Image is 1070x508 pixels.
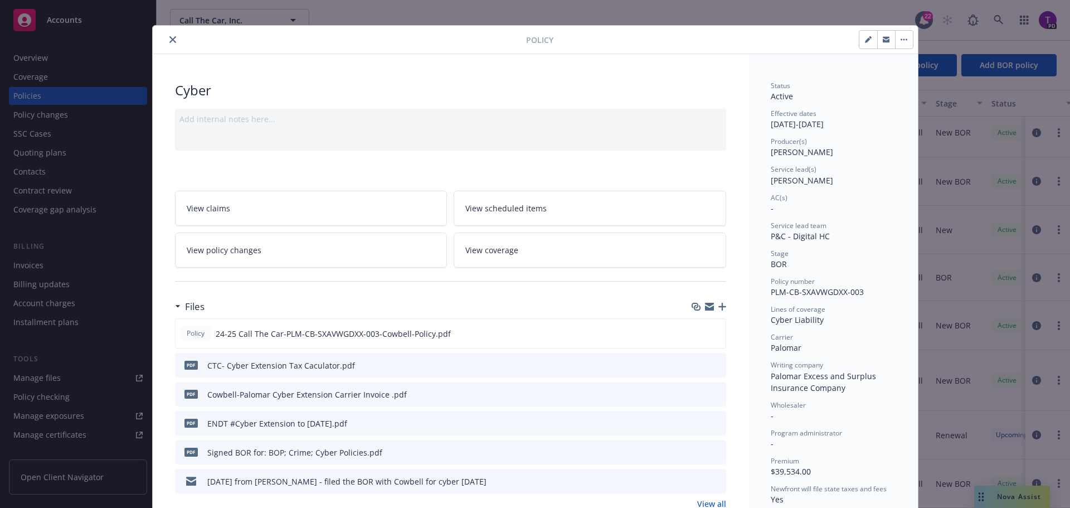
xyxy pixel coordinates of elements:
button: preview file [712,447,722,458]
button: preview file [712,476,722,487]
div: [DATE] from [PERSON_NAME] - filed the BOR with Cowbell for cyber [DATE] [207,476,487,487]
span: pdf [184,448,198,456]
span: P&C - Digital HC [771,231,830,241]
a: View claims [175,191,448,226]
a: View policy changes [175,233,448,268]
button: preview file [712,389,722,400]
span: Palomar [771,342,801,353]
span: Carrier [771,332,793,342]
div: Cyber [175,81,726,100]
span: Stage [771,249,789,258]
button: close [166,33,179,46]
span: Policy [526,34,553,46]
span: BOR [771,259,787,269]
button: download file [694,389,703,400]
span: Writing company [771,360,823,370]
span: View policy changes [187,244,261,256]
span: Producer(s) [771,137,807,146]
span: View claims [187,202,230,214]
button: download file [693,328,702,340]
span: pdf [184,361,198,369]
span: Policy number [771,277,815,286]
span: - [771,410,774,421]
div: ENDT #Cyber Extension to [DATE].pdf [207,418,347,429]
button: download file [694,360,703,371]
span: Program administrator [771,428,842,438]
span: PLM-CB-SXAVWGDXX-003 [771,287,864,297]
span: Yes [771,494,784,505]
span: Service lead team [771,221,826,230]
span: [PERSON_NAME] [771,175,833,186]
div: Cowbell-Palomar Cyber Extension Carrier Invoice .pdf [207,389,407,400]
button: download file [694,476,703,487]
span: View scheduled items [465,202,547,214]
button: download file [694,447,703,458]
button: preview file [712,418,722,429]
div: CTC- Cyber Extension Tax Caculator.pdf [207,360,355,371]
span: Palomar Excess and Surplus Insurance Company [771,371,878,393]
button: preview file [712,360,722,371]
span: [PERSON_NAME] [771,147,833,157]
span: Effective dates [771,109,816,118]
span: 24-25 Call The Car-PLM-CB-SXAVWGDXX-003-Cowbell-Policy.pdf [216,328,451,340]
div: Cyber Liability [771,314,896,326]
span: $39,534.00 [771,466,811,477]
div: Signed BOR for: BOP; Crime; Cyber Policies.pdf [207,447,382,458]
div: [DATE] - [DATE] [771,109,896,130]
span: Lines of coverage [771,304,825,314]
div: Add internal notes here... [179,113,722,125]
span: Newfront will file state taxes and fees [771,484,887,494]
h3: Files [185,299,205,314]
span: pdf [184,390,198,398]
span: Wholesaler [771,400,806,410]
span: Active [771,91,793,101]
span: - [771,203,774,214]
span: Premium [771,456,799,466]
a: View scheduled items [454,191,726,226]
button: preview file [711,328,721,340]
a: View coverage [454,233,726,268]
span: - [771,438,774,449]
div: Files [175,299,205,314]
button: download file [694,418,703,429]
span: Policy [184,328,207,338]
span: AC(s) [771,193,787,202]
span: View coverage [465,244,518,256]
span: Status [771,81,790,90]
span: pdf [184,419,198,427]
span: Service lead(s) [771,165,816,174]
